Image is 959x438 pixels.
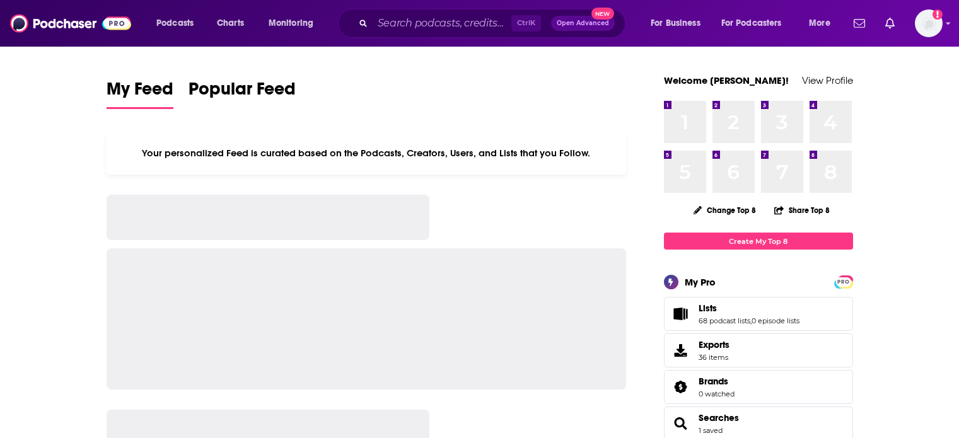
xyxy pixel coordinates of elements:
button: open menu [260,13,330,33]
span: Exports [699,339,729,350]
a: Brands [699,376,735,387]
span: For Podcasters [721,14,782,32]
span: Lists [699,303,717,314]
button: Share Top 8 [774,198,830,222]
input: Search podcasts, credits, & more... [373,13,511,33]
span: Ctrl K [511,15,541,32]
button: Open AdvancedNew [551,16,615,31]
span: Exports [668,342,694,359]
a: Brands [668,378,694,396]
span: , [750,316,752,325]
a: 68 podcast lists [699,316,750,325]
a: Create My Top 8 [664,233,853,250]
a: 1 saved [699,426,723,435]
a: PRO [836,277,851,286]
a: Lists [668,305,694,323]
a: Show notifications dropdown [849,13,870,34]
span: Podcasts [156,14,194,32]
div: Search podcasts, credits, & more... [350,9,637,38]
a: Popular Feed [189,78,296,109]
button: Change Top 8 [686,202,764,218]
a: 0 episode lists [752,316,799,325]
span: My Feed [107,78,173,107]
button: Show profile menu [915,9,943,37]
span: 36 items [699,353,729,362]
span: Brands [699,376,728,387]
span: Lists [664,297,853,331]
button: open menu [800,13,846,33]
a: Welcome [PERSON_NAME]! [664,74,789,86]
span: New [591,8,614,20]
a: 0 watched [699,389,735,398]
a: Exports [664,333,853,367]
span: PRO [836,277,851,287]
div: My Pro [685,276,716,288]
svg: Add a profile image [933,9,943,20]
span: Open Advanced [557,20,609,26]
a: Lists [699,303,799,314]
button: open menu [713,13,800,33]
span: Brands [664,370,853,404]
a: View Profile [802,74,853,86]
span: More [809,14,830,32]
img: User Profile [915,9,943,37]
a: Charts [209,13,252,33]
button: open menu [148,13,210,33]
span: Charts [217,14,244,32]
a: Searches [668,415,694,432]
span: For Business [651,14,700,32]
a: Searches [699,412,739,424]
span: Popular Feed [189,78,296,107]
span: Logged in as NickG [915,9,943,37]
span: Monitoring [269,14,313,32]
button: open menu [642,13,716,33]
div: Your personalized Feed is curated based on the Podcasts, Creators, Users, and Lists that you Follow. [107,132,627,175]
a: Show notifications dropdown [880,13,900,34]
img: Podchaser - Follow, Share and Rate Podcasts [10,11,131,35]
a: My Feed [107,78,173,109]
